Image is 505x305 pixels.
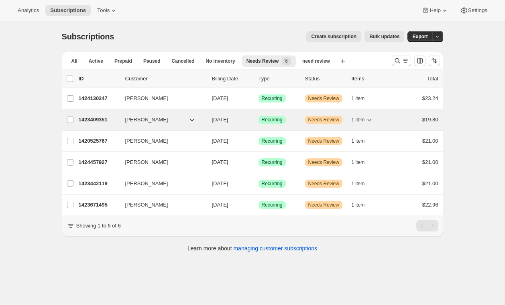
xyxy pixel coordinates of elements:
div: Type [259,75,299,83]
span: No inventory [206,58,235,64]
span: Needs Review [308,180,339,187]
span: Recurring [262,159,283,166]
span: [DATE] [212,180,228,186]
span: Tools [97,7,110,14]
button: [PERSON_NAME] [120,199,201,211]
button: Export [407,31,432,42]
span: [PERSON_NAME] [125,116,168,124]
p: Learn more about [187,244,317,252]
button: 1 item [352,178,374,189]
button: [PERSON_NAME] [120,135,201,147]
span: Cancelled [172,58,195,64]
button: Sort the results [429,55,440,66]
span: $21.00 [422,159,438,165]
button: [PERSON_NAME] [120,92,201,105]
p: 1423409351 [79,116,119,124]
span: need review [302,58,330,64]
button: Search and filter results [392,55,411,66]
button: 1 item [352,199,374,211]
p: 1420525767 [79,137,119,145]
span: Subscriptions [62,32,114,41]
span: Recurring [262,117,283,123]
p: 1423671495 [79,201,119,209]
span: 1 item [352,159,365,166]
span: $23.24 [422,95,438,101]
div: 1424130247[PERSON_NAME][DATE]SuccessRecurringWarningNeeds Review1 item$23.24 [79,93,438,104]
button: Subscriptions [45,5,91,16]
span: All [71,58,77,64]
button: [PERSON_NAME] [120,156,201,169]
span: Recurring [262,180,283,187]
span: $22.96 [422,202,438,208]
span: Subscriptions [50,7,86,14]
span: $21.00 [422,180,438,186]
button: 1 item [352,93,374,104]
nav: Pagination [416,220,438,231]
span: [DATE] [212,202,228,208]
span: Needs Review [308,159,339,166]
button: [PERSON_NAME] [120,113,201,126]
span: [PERSON_NAME] [125,137,168,145]
span: 1 item [352,202,365,208]
button: Create new view [336,55,349,67]
span: [PERSON_NAME] [125,180,168,188]
span: 1 item [352,117,365,123]
span: [DATE] [212,159,228,165]
span: Export [412,33,428,40]
button: Settings [455,5,492,16]
span: Recurring [262,202,283,208]
span: [PERSON_NAME] [125,158,168,166]
button: 1 item [352,157,374,168]
span: 6 [285,58,288,64]
span: [DATE] [212,95,228,101]
p: Total [427,75,438,83]
span: Paused [143,58,161,64]
span: Create subscription [311,33,356,40]
span: Prepaid [114,58,132,64]
button: 1 item [352,135,374,147]
span: Recurring [262,138,283,144]
span: Help [430,7,440,14]
a: managing customer subscriptions [233,245,317,252]
span: 1 item [352,95,365,102]
p: 1424457927 [79,158,119,166]
span: $21.00 [422,138,438,144]
div: 1423671495[PERSON_NAME][DATE]SuccessRecurringWarningNeeds Review1 item$22.96 [79,199,438,211]
button: Bulk updates [364,31,404,42]
span: [DATE] [212,138,228,144]
span: Recurring [262,95,283,102]
p: Status [305,75,345,83]
div: 1420525767[PERSON_NAME][DATE]SuccessRecurringWarningNeeds Review1 item$21.00 [79,135,438,147]
p: 1424130247 [79,94,119,102]
span: Settings [468,7,487,14]
span: [DATE] [212,117,228,123]
button: 1 item [352,114,374,125]
p: 1423442119 [79,180,119,188]
span: 1 item [352,138,365,144]
span: Needs Review [246,58,279,64]
span: 1 item [352,180,365,187]
span: Needs Review [308,95,339,102]
div: 1423442119[PERSON_NAME][DATE]SuccessRecurringWarningNeeds Review1 item$21.00 [79,178,438,189]
button: Analytics [13,5,44,16]
span: Needs Review [308,138,339,144]
button: Tools [92,5,122,16]
span: [PERSON_NAME] [125,201,168,209]
span: Needs Review [308,202,339,208]
p: Showing 1 to 6 of 6 [76,222,121,230]
div: 1424457927[PERSON_NAME][DATE]SuccessRecurringWarningNeeds Review1 item$21.00 [79,157,438,168]
p: Customer [125,75,206,83]
div: IDCustomerBilling DateTypeStatusItemsTotal [79,75,438,83]
span: Active [89,58,103,64]
span: Bulk updates [369,33,399,40]
p: Billing Date [212,75,252,83]
button: Customize table column order and visibility [414,55,426,66]
button: [PERSON_NAME] [120,177,201,190]
div: Items [352,75,392,83]
span: Needs Review [308,117,339,123]
span: $19.80 [422,117,438,123]
div: 1423409351[PERSON_NAME][DATE]SuccessRecurringWarningNeeds Review1 item$19.80 [79,114,438,125]
span: Analytics [18,7,39,14]
button: Create subscription [306,31,361,42]
button: Help [417,5,453,16]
